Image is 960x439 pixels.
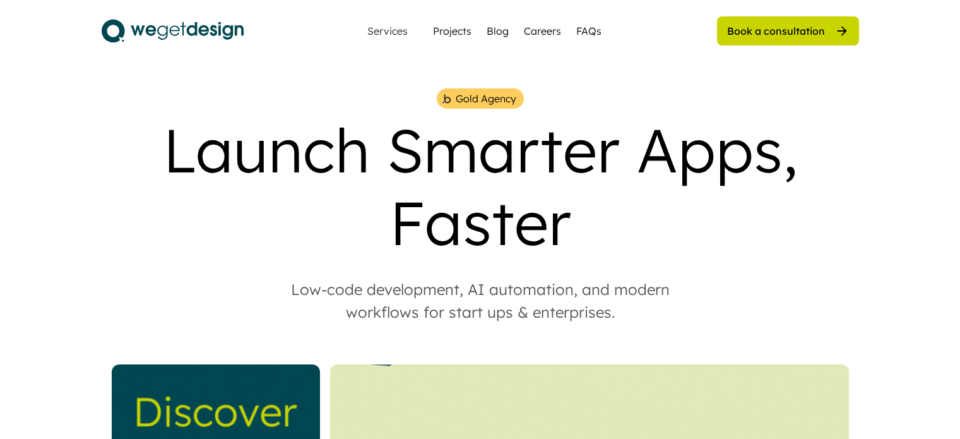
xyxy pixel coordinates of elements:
div: Book a consultation [727,24,825,38]
div: Gold Agency [456,91,516,106]
img: logo.svg [102,15,244,47]
a: Careers [524,23,561,39]
a: Blog [487,23,509,39]
div: Low-code development, AI automation, and modern workflows for start ups & enterprises. [266,278,695,323]
a: Projects [433,23,471,39]
div: Launch Smarter Apps, Faster [102,114,859,259]
img: bubble%201.png [441,93,452,105]
a: FAQs [576,23,601,39]
div: Services [362,26,413,36]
